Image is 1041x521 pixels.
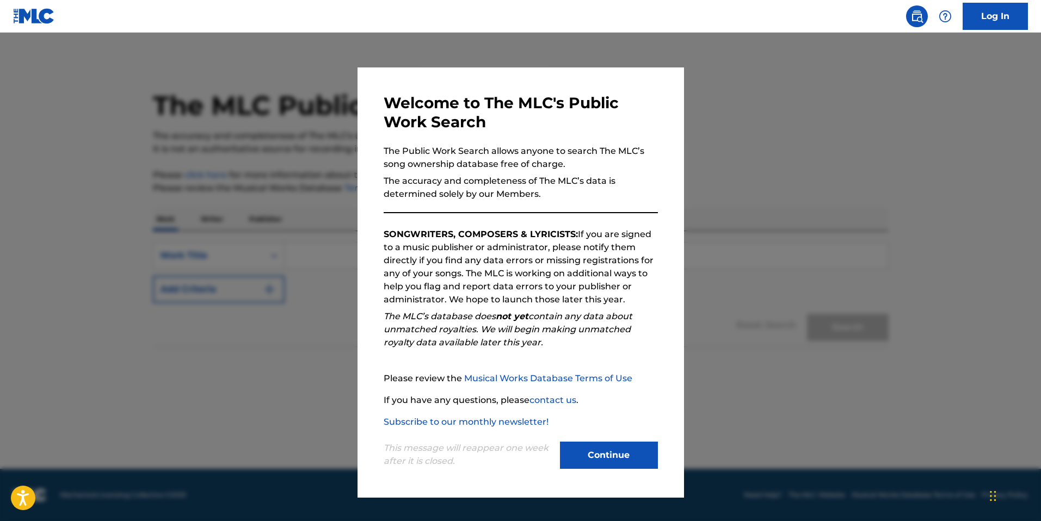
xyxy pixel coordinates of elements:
[464,373,632,383] a: Musical Works Database Terms of Use
[384,372,658,385] p: Please review the
[13,8,55,24] img: MLC Logo
[384,417,549,427] a: Subscribe to our monthly newsletter!
[910,10,923,23] img: search
[384,394,658,407] p: If you have any questions, please .
[990,480,996,512] div: Drag
[384,442,553,468] p: This message will reappear one week after it is closed.
[987,469,1041,521] iframe: Chat Widget
[560,442,658,469] button: Continue
[963,3,1028,30] a: Log In
[384,94,658,132] h3: Welcome to The MLC's Public Work Search
[906,5,928,27] a: Public Search
[384,145,658,171] p: The Public Work Search allows anyone to search The MLC’s song ownership database free of charge.
[384,175,658,201] p: The accuracy and completeness of The MLC’s data is determined solely by our Members.
[384,229,578,239] strong: SONGWRITERS, COMPOSERS & LYRICISTS:
[496,311,528,321] strong: not yet
[384,228,658,306] p: If you are signed to a music publisher or administrator, please notify them directly if you find ...
[384,311,632,348] em: The MLC’s database does contain any data about unmatched royalties. We will begin making unmatche...
[939,10,952,23] img: help
[934,5,956,27] div: Help
[529,395,576,405] a: contact us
